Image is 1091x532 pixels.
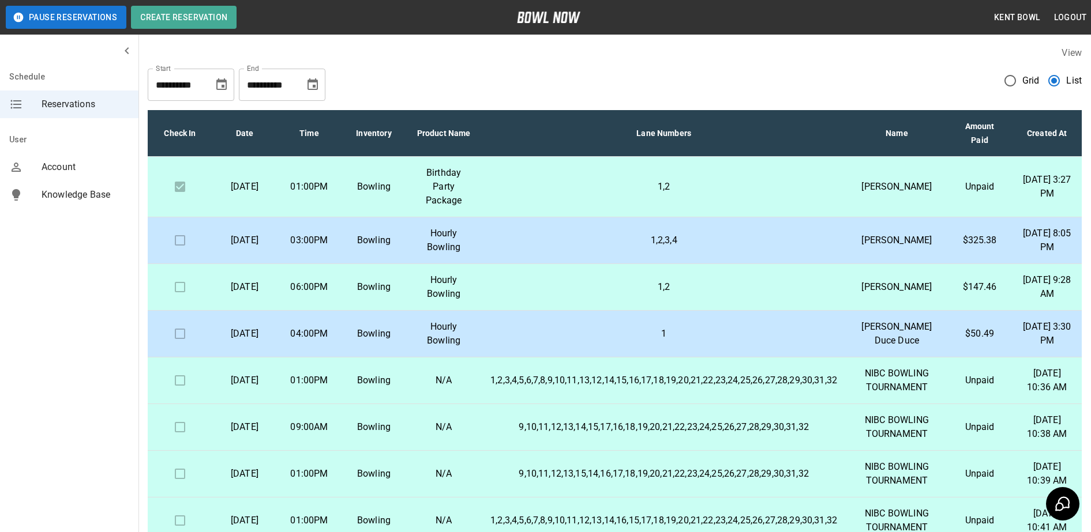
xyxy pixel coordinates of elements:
span: Reservations [42,97,129,111]
p: Unpaid [957,467,1003,481]
p: 01:00PM [286,514,332,527]
th: Amount Paid [947,110,1013,157]
button: Kent Bowl [989,7,1045,28]
p: Birthday Party Package [415,166,472,207]
p: Bowling [351,280,397,294]
p: 09:00AM [286,420,332,434]
p: Unpaid [957,514,1003,527]
p: [DATE] 10:38 AM [1021,413,1073,441]
p: N/A [415,514,472,527]
th: Name [846,110,947,157]
p: Unpaid [957,420,1003,434]
p: 9,10,11,12,13,15,14,16,17,18,19,20,21,22,23,24,25,26,27,28,29,30,31,32 [490,467,837,481]
p: NIBC BOWLING TOURNAMENT [856,367,938,394]
p: Bowling [351,420,397,434]
p: Hourly Bowling [415,227,472,254]
th: Check In [148,110,212,157]
p: Bowling [351,514,397,527]
p: Bowling [351,467,397,481]
p: N/A [415,373,472,387]
p: 1 [490,327,837,341]
th: Inventory [342,110,406,157]
p: [DATE] [222,467,268,481]
p: [DATE] [222,180,268,194]
p: $147.46 [957,280,1003,294]
p: 03:00PM [286,233,332,247]
p: 1,2,3,4,5,6,7,8,9,10,11,12,13,14,16,15,17,18,19,20,21,22,23,24,25,26,27,28,29,30,31,32 [490,514,837,527]
p: [DATE] 3:30 PM [1021,320,1073,348]
p: N/A [415,420,472,434]
p: 01:00PM [286,467,332,481]
p: Bowling [351,180,397,194]
p: [PERSON_NAME] [856,280,938,294]
p: 1,2 [490,180,837,194]
p: [DATE] [222,327,268,341]
p: [PERSON_NAME] [856,233,938,247]
p: Bowling [351,373,397,387]
p: [DATE] 9:28 AM [1021,273,1073,301]
p: [DATE] 10:39 AM [1021,460,1073,488]
p: [DATE] [222,373,268,387]
p: [DATE] [222,514,268,527]
p: 01:00PM [286,180,332,194]
span: Knowledge Base [42,188,129,202]
p: 1,2,3,4,5,6,7,8,9,10,11,13,12,14,15,16,17,18,19,20,21,22,23,24,25,26,27,28,29,30,31,32 [490,373,837,387]
button: Create Reservation [131,6,237,29]
button: Choose date, selected date is Oct 4, 2025 [210,73,233,96]
p: Hourly Bowling [415,273,472,301]
p: N/A [415,467,472,481]
p: Bowling [351,327,397,341]
p: Unpaid [957,373,1003,387]
label: View [1062,47,1082,58]
p: 04:00PM [286,327,332,341]
span: Grid [1022,74,1040,88]
p: 1,2,3,4 [490,233,837,247]
p: [PERSON_NAME] Duce Duce [856,320,938,348]
p: NIBC BOWLING TOURNAMENT [856,460,938,488]
th: Date [212,110,277,157]
th: Lane Numbers [481,110,846,157]
p: [DATE] [222,233,268,247]
p: $50.49 [957,327,1003,341]
span: List [1066,74,1082,88]
p: 01:00PM [286,373,332,387]
p: $325.38 [957,233,1003,247]
p: [DATE] [222,280,268,294]
p: 1,2 [490,280,837,294]
button: Choose date, selected date is Nov 4, 2025 [301,73,324,96]
th: Time [277,110,342,157]
p: Hourly Bowling [415,320,472,348]
button: Logout [1049,7,1091,28]
p: 9,10,11,12,13,14,15,17,16,18,19,20,21,22,23,24,25,26,27,28,29,30,31,32 [490,420,837,434]
p: NIBC BOWLING TOURNAMENT [856,413,938,441]
th: Product Name [406,110,481,157]
p: Bowling [351,233,397,247]
p: [DATE] 3:27 PM [1021,173,1073,201]
p: [PERSON_NAME] [856,180,938,194]
p: [DATE] [222,420,268,434]
p: [DATE] 8:05 PM [1021,227,1073,254]
button: Pause Reservations [6,6,126,29]
span: Account [42,160,129,174]
p: 06:00PM [286,280,332,294]
img: logo [517,12,580,23]
p: Unpaid [957,180,1003,194]
p: [DATE] 10:36 AM [1021,367,1073,394]
th: Created At [1012,110,1082,157]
